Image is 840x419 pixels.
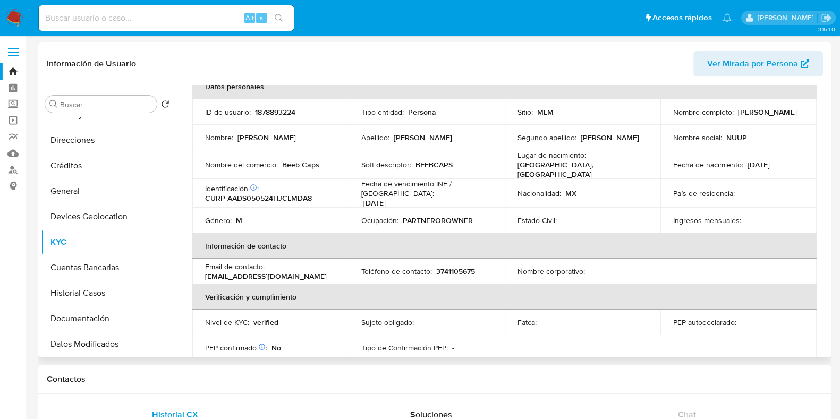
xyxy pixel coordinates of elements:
p: [EMAIL_ADDRESS][DOMAIN_NAME] [205,271,327,281]
p: - [541,318,543,327]
p: Tipo de Confirmación PEP : [361,343,448,353]
button: Créditos [41,153,174,178]
p: Nombre completo : [673,107,734,117]
p: Segundo apellido : [517,133,576,142]
p: [GEOGRAPHIC_DATA], [GEOGRAPHIC_DATA] [517,160,644,179]
p: Fecha de nacimiento : [673,160,743,169]
p: Ocupación : [361,216,398,225]
span: Ver Mirada por Persona [707,51,798,76]
button: search-icon [268,11,290,25]
p: ID de usuario : [205,107,251,117]
a: Salir [821,12,832,23]
input: Buscar usuario o caso... [39,11,294,25]
p: Fecha de vencimiento INE / [GEOGRAPHIC_DATA] : [361,179,492,198]
p: CURP AADS050524HJCLMDA8 [205,193,312,203]
p: - [452,343,454,353]
button: Ver Mirada por Persona [693,51,823,76]
p: Nombre social : [673,133,722,142]
p: [PERSON_NAME] [237,133,296,142]
h1: Información de Usuario [47,58,136,69]
p: País de residencia : [673,189,735,198]
button: Documentación [41,306,174,331]
p: Nombre : [205,133,233,142]
h1: Contactos [47,374,823,384]
p: Género : [205,216,232,225]
p: 3741105675 [436,267,475,276]
p: - [739,189,741,198]
button: Datos Modificados [41,331,174,357]
a: Notificaciones [723,13,732,22]
p: Beeb Caps [282,160,319,169]
th: Verificación y cumplimiento [192,284,817,310]
p: Ingresos mensuales : [673,216,741,225]
p: [DATE] [748,160,770,169]
p: Sujeto obligado : [361,318,414,327]
p: [PERSON_NAME] [581,133,639,142]
p: Soft descriptor : [361,160,411,169]
input: Buscar [60,100,152,109]
p: Tipo entidad : [361,107,404,117]
button: General [41,178,174,204]
p: BEEBCAPS [415,160,453,169]
p: 1878893224 [255,107,295,117]
p: Email de contacto : [205,262,265,271]
p: Apellido : [361,133,389,142]
p: Nombre del comercio : [205,160,278,169]
p: NUUP [726,133,747,142]
button: Direcciones [41,127,174,153]
p: - [741,318,743,327]
p: Nivel de KYC : [205,318,249,327]
p: PARTNEROROWNER [403,216,473,225]
p: [PERSON_NAME] [738,107,796,117]
p: PEP confirmado : [205,343,267,353]
p: - [561,216,563,225]
p: Persona [408,107,436,117]
span: Accesos rápidos [652,12,712,23]
p: Lugar de nacimiento : [517,150,586,160]
p: M [236,216,242,225]
p: No [271,343,281,353]
p: carlos.soto@mercadolibre.com.mx [757,13,817,23]
button: Volver al orden por defecto [161,100,169,112]
p: [DATE] [363,198,386,208]
button: Historial Casos [41,280,174,306]
p: Teléfono de contacto : [361,267,432,276]
p: Estado Civil : [517,216,557,225]
p: [PERSON_NAME] [394,133,452,142]
button: Buscar [49,100,58,108]
button: KYC [41,229,174,255]
p: Nacionalidad : [517,189,561,198]
th: Información de contacto [192,233,817,259]
p: Fatca : [517,318,537,327]
p: PEP autodeclarado : [673,318,736,327]
p: MX [565,189,576,198]
button: Devices Geolocation [41,204,174,229]
p: MLM [537,107,554,117]
button: Cuentas Bancarias [41,255,174,280]
p: - [418,318,420,327]
th: Datos personales [192,74,817,99]
span: s [260,13,263,23]
p: Nombre corporativo : [517,267,585,276]
p: verified [253,318,278,327]
p: - [745,216,748,225]
p: Identificación : [205,184,259,193]
p: - [589,267,591,276]
p: Sitio : [517,107,533,117]
span: Alt [245,13,254,23]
